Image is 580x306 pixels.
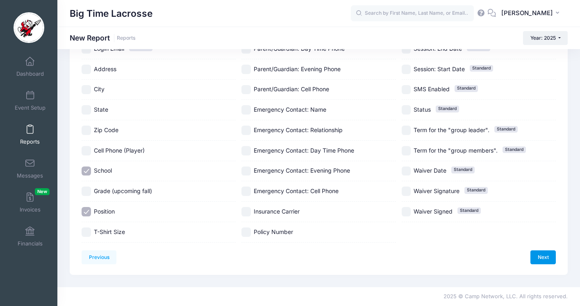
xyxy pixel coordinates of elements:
[455,85,478,92] span: Standard
[11,120,50,149] a: Reports
[94,85,105,92] span: City
[82,126,91,135] input: Zip Code
[457,207,481,214] span: Standard
[241,166,251,176] input: Emergency Contact: Evening Phone
[241,146,251,155] input: Emergency Contact: Day Time Phone
[94,126,118,133] span: Zip Code
[530,35,556,41] span: Year: 2025
[82,146,91,155] input: Cell Phone (Player)
[414,187,459,194] span: Waiver Signature
[82,65,91,74] input: Address
[20,138,40,145] span: Reports
[451,166,475,173] span: Standard
[402,126,411,135] input: Term for the "group leader".Standard
[11,86,50,115] a: Event Setup
[254,65,341,72] span: Parent/Guardian: Evening Phone
[414,147,498,154] span: Term for the "group members".
[11,222,50,251] a: Financials
[402,146,411,155] input: Term for the "group members".Standard
[402,65,411,74] input: Session: Start DateStandard
[254,187,339,194] span: Emergency Contact: Cell Phone
[414,106,431,113] span: Status
[82,187,91,196] input: Grade (upcoming fall)
[523,31,568,45] button: Year: 2025
[436,106,459,112] span: Standard
[414,65,465,72] span: Session: Start Date
[94,167,112,174] span: School
[414,85,450,92] span: SMS Enabled
[82,227,91,237] input: T-Shirt Size
[11,188,50,217] a: InvoicesNew
[241,85,251,94] input: Parent/Guardian: Cell Phone
[254,228,293,235] span: Policy Number
[494,126,518,133] span: Standard
[254,167,350,174] span: Emergency Contact: Evening Phone
[254,45,345,52] span: Parent/Guardian: Day Time Phone
[82,166,91,176] input: School
[241,227,251,237] input: Policy Number
[17,172,43,179] span: Messages
[351,5,474,22] input: Search by First Name, Last Name, or Email...
[82,85,91,94] input: City
[11,52,50,81] a: Dashboard
[20,206,41,213] span: Invoices
[94,208,115,215] span: Position
[94,147,145,154] span: Cell Phone (Player)
[16,70,44,77] span: Dashboard
[11,154,50,183] a: Messages
[94,187,152,194] span: Grade (upcoming fall)
[470,65,493,72] span: Standard
[241,105,251,115] input: Emergency Contact: Name
[414,208,453,215] span: Waiver Signed
[402,105,411,115] input: StatusStandard
[15,104,45,111] span: Event Setup
[241,126,251,135] input: Emergency Contact: Relationship
[254,106,326,113] span: Emergency Contact: Name
[402,207,411,216] input: Waiver SignedStandard
[94,106,108,113] span: State
[444,293,568,299] span: 2025 © Camp Network, LLC. All rights reserved.
[530,250,556,264] a: Next
[402,187,411,196] input: Waiver SignatureStandard
[254,85,329,92] span: Parent/Guardian: Cell Phone
[402,85,411,94] input: SMS EnabledStandard
[464,187,488,193] span: Standard
[241,187,251,196] input: Emergency Contact: Cell Phone
[254,147,354,154] span: Emergency Contact: Day Time Phone
[94,65,116,72] span: Address
[501,9,553,18] span: [PERSON_NAME]
[241,65,251,74] input: Parent/Guardian: Evening Phone
[70,4,152,23] h1: Big Time Lacrosse
[414,45,462,52] span: Session: End Date
[82,250,116,264] a: Previous
[254,208,300,215] span: Insurance Carrier
[70,34,136,42] h1: New Report
[117,35,136,41] a: Reports
[414,126,489,133] span: Term for the "group leader".
[496,4,568,23] button: [PERSON_NAME]
[402,166,411,176] input: Waiver DateStandard
[82,207,91,216] input: Position
[414,167,446,174] span: Waiver Date
[35,188,50,195] span: New
[14,12,44,43] img: Big Time Lacrosse
[254,126,343,133] span: Emergency Contact: Relationship
[241,207,251,216] input: Insurance Carrier
[82,105,91,115] input: State
[94,45,124,52] span: Login Email
[94,228,125,235] span: T-Shirt Size
[18,240,43,247] span: Financials
[503,146,526,153] span: Standard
